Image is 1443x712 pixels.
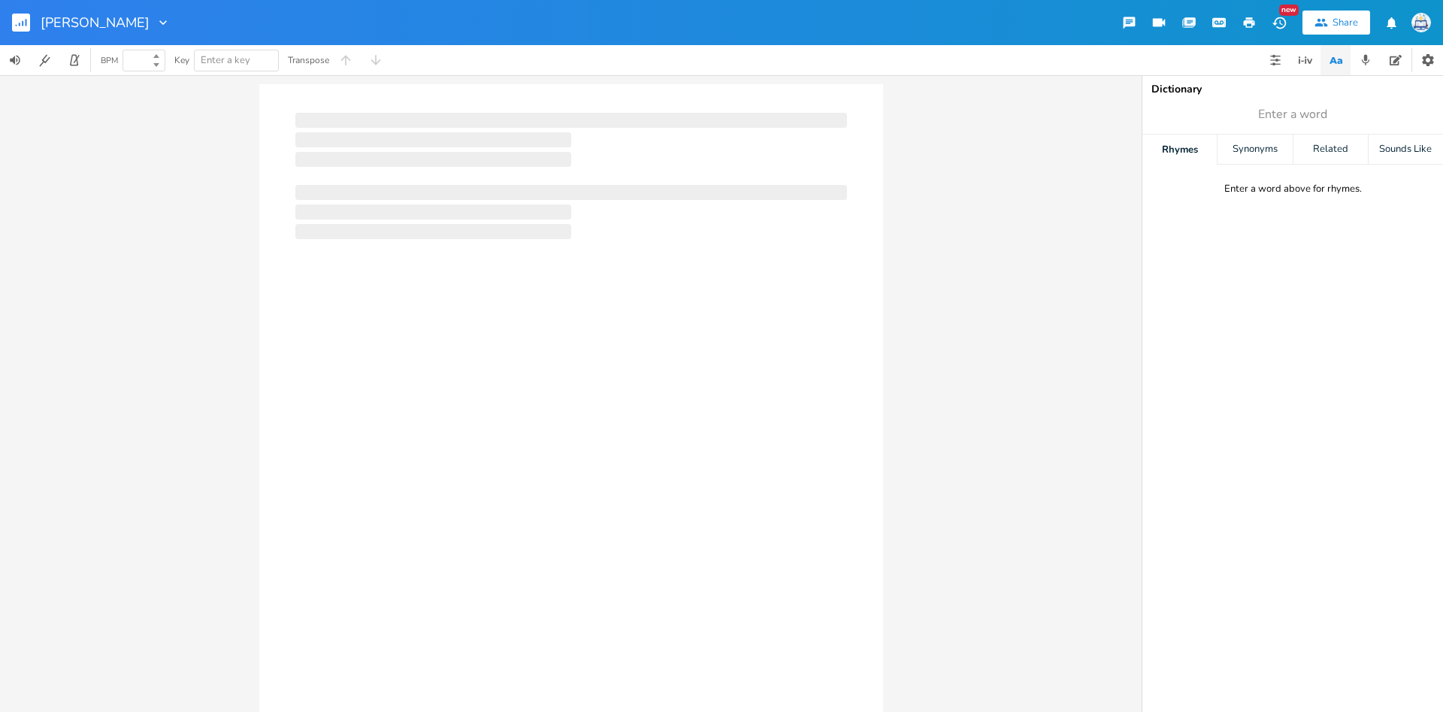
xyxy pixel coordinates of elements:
[1411,13,1431,32] img: Sign In
[1369,135,1443,165] div: Sounds Like
[1258,106,1327,123] span: Enter a word
[201,53,250,67] span: Enter a key
[1333,16,1358,29] div: Share
[1293,135,1368,165] div: Related
[1279,5,1299,16] div: New
[1151,84,1434,95] div: Dictionary
[288,56,329,65] div: Transpose
[174,56,189,65] div: Key
[1264,9,1294,36] button: New
[1142,135,1217,165] div: Rhymes
[1302,11,1370,35] button: Share
[101,56,118,65] div: BPM
[1224,183,1362,195] div: Enter a word above for rhymes.
[1218,135,1292,165] div: Synonyms
[41,16,150,29] span: [PERSON_NAME]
